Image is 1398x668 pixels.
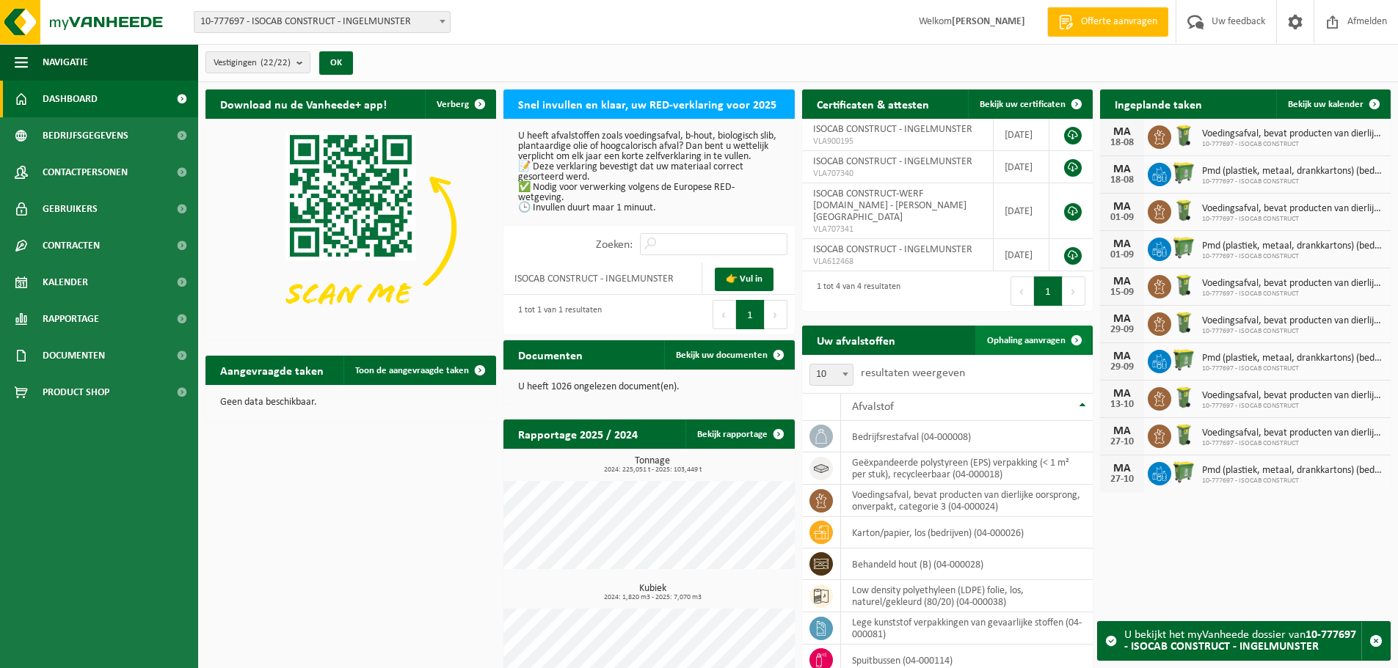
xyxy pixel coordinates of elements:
div: 18-08 [1107,138,1137,148]
span: Product Shop [43,374,109,411]
span: ISOCAB CONSTRUCT - INGELMUNSTER [813,244,972,255]
span: Pmd (plastiek, metaal, drankkartons) (bedrijven) [1202,166,1383,177]
td: geëxpandeerde polystyreen (EPS) verpakking (< 1 m² per stuk), recycleerbaar (04-000018) [841,452,1093,485]
span: Voedingsafval, bevat producten van dierlijke oorsprong, onverpakt, categorie 3 [1202,278,1383,290]
span: Navigatie [43,44,88,81]
p: U heeft afvalstoffen zoals voedingsafval, b-hout, biologisch slib, plantaardige olie of hoogcalor... [518,131,779,213]
span: Toon de aangevraagde taken [355,366,469,375]
td: [DATE] [994,151,1049,183]
a: Bekijk rapportage [685,419,793,449]
a: Offerte aanvragen [1047,7,1168,37]
count: (22/22) [261,58,291,67]
div: MA [1107,164,1137,175]
td: low density polyethyleen (LDPE) folie, los, naturel/gekleurd (80/20) (04-000038) [841,580,1093,612]
span: 10 [810,364,853,385]
div: 27-10 [1107,437,1137,447]
span: Contracten [43,227,100,264]
button: 1 [736,300,765,329]
strong: [PERSON_NAME] [952,16,1025,27]
img: WB-0140-HPE-GN-50 [1171,198,1196,223]
button: Next [765,300,787,329]
button: Previous [1011,276,1034,306]
span: Voedingsafval, bevat producten van dierlijke oorsprong, onverpakt, categorie 3 [1202,315,1383,327]
button: Next [1063,276,1085,306]
strong: 10-777697 - ISOCAB CONSTRUCT - INGELMUNSTER [1124,629,1356,653]
span: Voedingsafval, bevat producten van dierlijke oorsprong, onverpakt, categorie 3 [1202,128,1383,140]
span: 2024: 1,820 m3 - 2025: 7,070 m3 [511,594,794,601]
span: 2024: 225,051 t - 2025: 103,449 t [511,466,794,474]
div: MA [1107,126,1137,138]
div: MA [1107,350,1137,362]
span: Voedingsafval, bevat producten van dierlijke oorsprong, onverpakt, categorie 3 [1202,390,1383,402]
p: Geen data beschikbaar. [220,397,481,408]
td: [DATE] [994,119,1049,151]
div: 01-09 [1107,250,1137,260]
img: WB-0140-HPE-GN-50 [1171,310,1196,335]
h3: Kubiek [511,584,794,601]
img: WB-0770-HPE-GN-50 [1171,460,1196,485]
span: 10-777697 - ISOCAB CONSTRUCT [1202,290,1383,298]
div: 13-10 [1107,400,1137,410]
img: Download de VHEPlus App [205,119,496,337]
div: MA [1107,276,1137,287]
a: 👉 Vul in [715,268,773,291]
button: Vestigingen(22/22) [205,51,310,73]
h2: Documenten [503,340,597,369]
span: Bedrijfsgegevens [43,117,128,154]
td: voedingsafval, bevat producten van dierlijke oorsprong, onverpakt, categorie 3 (04-000024) [841,485,1093,517]
span: 10-777697 - ISOCAB CONSTRUCT [1202,477,1383,485]
span: 10 [809,364,853,386]
span: VLA612468 [813,256,982,268]
h2: Snel invullen en klaar, uw RED-verklaring voor 2025 [503,89,791,118]
span: 10-777697 - ISOCAB CONSTRUCT [1202,327,1383,336]
span: 10-777697 - ISOCAB CONSTRUCT [1202,140,1383,149]
a: Toon de aangevraagde taken [343,356,495,385]
span: Pmd (plastiek, metaal, drankkartons) (bedrijven) [1202,353,1383,364]
h2: Rapportage 2025 / 2024 [503,419,652,448]
span: Bekijk uw documenten [676,350,768,360]
label: Zoeken: [596,239,633,251]
span: Rapportage [43,301,99,337]
img: WB-0770-HPE-GN-50 [1171,348,1196,372]
h2: Aangevraagde taken [205,356,338,384]
span: Verberg [437,100,469,109]
span: Contactpersonen [43,154,128,191]
td: behandeld hout (B) (04-000028) [841,548,1093,580]
span: 10-777697 - ISOCAB CONSTRUCT - INGELMUNSTER [194,12,450,32]
img: WB-0770-HPE-GN-50 [1171,161,1196,186]
h2: Download nu de Vanheede+ app! [205,89,401,118]
div: 15-09 [1107,287,1137,298]
td: karton/papier, los (bedrijven) (04-000026) [841,517,1093,548]
span: 10-777697 - ISOCAB CONSTRUCT [1202,252,1383,261]
label: resultaten weergeven [861,367,965,379]
div: MA [1107,388,1137,400]
span: Voedingsafval, bevat producten van dierlijke oorsprong, onverpakt, categorie 3 [1202,427,1383,439]
span: 10-777697 - ISOCAB CONSTRUCT [1202,177,1383,186]
span: VLA900195 [813,136,982,147]
div: MA [1107,425,1137,437]
div: U bekijkt het myVanheede dossier van [1124,622,1361,660]
span: Pmd (plastiek, metaal, drankkartons) (bedrijven) [1202,465,1383,477]
span: Bekijk uw kalender [1288,100,1364,109]
span: 10-777697 - ISOCAB CONSTRUCT [1202,439,1383,448]
span: Voedingsafval, bevat producten van dierlijke oorsprong, onverpakt, categorie 3 [1202,203,1383,215]
span: Gebruikers [43,191,98,227]
div: MA [1107,238,1137,250]
a: Ophaling aanvragen [975,326,1091,355]
span: Dashboard [43,81,98,117]
div: MA [1107,201,1137,213]
h2: Certificaten & attesten [802,89,944,118]
span: Documenten [43,337,105,374]
div: 1 tot 4 van 4 resultaten [809,275,900,307]
span: 10-777697 - ISOCAB CONSTRUCT [1202,402,1383,411]
div: 1 tot 1 van 1 resultaten [511,298,602,331]
span: Pmd (plastiek, metaal, drankkartons) (bedrijven) [1202,241,1383,252]
button: OK [319,51,353,75]
span: 10-777697 - ISOCAB CONSTRUCT [1202,215,1383,224]
td: [DATE] [994,239,1049,271]
div: 27-10 [1107,474,1137,485]
img: WB-0140-HPE-GN-50 [1171,123,1196,148]
td: ISOCAB CONSTRUCT - INGELMUNSTER [503,263,702,295]
button: Verberg [425,89,495,119]
span: VLA707340 [813,168,982,180]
